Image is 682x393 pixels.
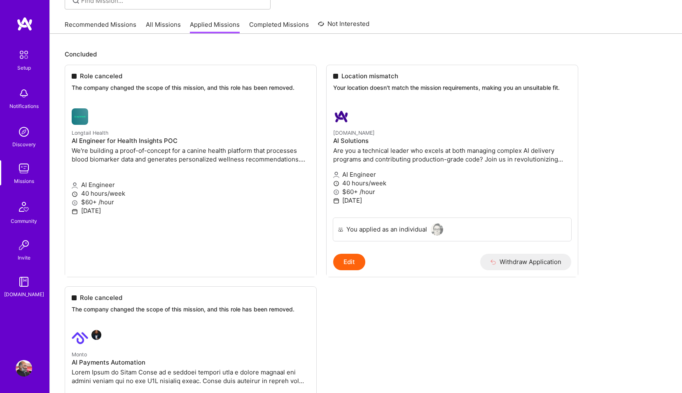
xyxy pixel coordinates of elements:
button: Edit [333,254,365,270]
img: A.Team company logo [333,108,350,125]
img: User Avatar [16,360,32,377]
p: $60+ /hour [333,187,571,196]
i: icon MoneyGray [333,189,339,195]
img: setup [15,46,33,63]
i: icon Applicant [333,172,339,178]
h4: AI Solutions [333,137,571,145]
div: [DOMAIN_NAME] [4,290,44,299]
i: icon Clock [333,180,339,187]
button: Withdraw Application [480,254,571,270]
span: Location mismatch [341,72,398,80]
div: Notifications [9,102,39,110]
div: Setup [17,63,31,72]
a: Recommended Missions [65,20,136,34]
div: Discovery [12,140,36,149]
img: bell [16,85,32,102]
img: Invite [16,237,32,253]
p: Your location doesn't match the mission requirements, making you an unsuitable fit. [333,84,571,92]
img: User Avatar [431,223,443,236]
a: All Missions [146,20,181,34]
p: Are you a technical leader who excels at both managing complex AI delivery programs and contribut... [333,146,571,164]
a: Not Interested [318,19,369,34]
div: Missions [14,177,34,185]
a: Applied Missions [190,20,240,34]
div: Community [11,217,37,225]
img: discovery [16,124,32,140]
small: [DOMAIN_NAME] [333,130,375,136]
img: logo [16,16,33,31]
p: [DATE] [333,196,571,205]
i: icon Calendar [333,198,339,204]
p: AI Engineer [333,170,571,179]
img: guide book [16,274,32,290]
div: You applied as an individual [346,225,427,234]
a: Completed Missions [249,20,309,34]
img: Community [14,197,34,217]
p: 40 hours/week [333,179,571,187]
p: Concluded [65,50,667,58]
img: teamwork [16,160,32,177]
div: Invite [18,253,30,262]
